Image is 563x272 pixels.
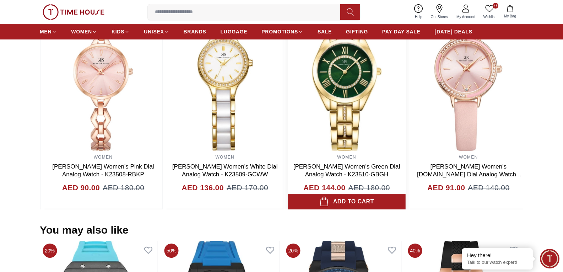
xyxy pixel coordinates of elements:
[40,25,57,38] a: MEN
[261,28,298,35] span: PROMOTIONS
[303,182,345,193] h4: AED 144.00
[286,244,301,258] span: 20%
[318,25,332,38] a: SALE
[337,155,356,160] a: WOMEN
[71,25,97,38] a: WOMEN
[221,28,248,35] span: LUGGAGE
[318,28,332,35] span: SALE
[493,3,498,9] span: 0
[435,25,472,38] a: [DATE] DEALS
[293,163,400,178] a: [PERSON_NAME] Women's Green Dial Analog Watch - K23510-GBGH
[435,28,472,35] span: [DATE] DEALS
[43,244,57,258] span: 20%
[467,260,527,266] p: Talk to our watch expert!
[144,28,164,35] span: UNISEX
[468,182,509,193] span: AED 140.00
[382,28,421,35] span: PAY DAY SALE
[417,163,524,186] a: [PERSON_NAME] Women's [DOMAIN_NAME] Dial Analog Watch - K23511-RLWH
[216,155,234,160] a: WOMEN
[261,25,303,38] a: PROMOTIONS
[427,3,452,21] a: Our Stores
[501,14,519,19] span: My Bag
[112,28,124,35] span: KIDS
[346,28,368,35] span: GIFTING
[500,4,520,20] button: My Bag
[164,244,179,258] span: 50%
[481,14,498,20] span: Wishlist
[184,25,206,38] a: BRANDS
[382,25,421,38] a: PAY DAY SALE
[467,252,527,259] div: Hey there!
[166,9,284,151] img: Kenneth Scott Women's White Dial Analog Watch - K23509-GCWW
[43,4,104,20] img: ...
[172,163,278,178] a: [PERSON_NAME] Women's White Dial Analog Watch - K23509-GCWW
[40,224,129,236] h2: You may also like
[428,14,451,20] span: Our Stores
[62,182,100,193] h4: AED 90.00
[348,182,390,193] span: AED 180.00
[427,182,465,193] h4: AED 91.00
[52,163,154,178] a: [PERSON_NAME] Women's Pink Dial Analog Watch - K23508-RBKP
[94,155,113,160] a: WOMEN
[454,14,478,20] span: My Account
[40,28,52,35] span: MEN
[71,28,92,35] span: WOMEN
[112,25,130,38] a: KIDS
[227,182,268,193] span: AED 170.00
[410,9,527,151] img: Kenneth Scott Women's O.Green Dial Analog Watch - K23511-RLWH
[479,3,500,21] a: 0Wishlist
[412,14,425,20] span: Help
[411,3,427,21] a: Help
[346,25,368,38] a: GIFTING
[221,25,248,38] a: LUGGAGE
[182,182,223,193] h4: AED 136.00
[288,9,406,151] img: Kenneth Scott Women's Green Dial Analog Watch - K23510-GBGH
[540,249,559,268] div: Chat Widget
[288,194,406,209] button: Add to cart
[44,9,162,151] img: Kenneth Scott Women's Pink Dial Analog Watch - K23508-RBKP
[408,244,422,258] span: 40%
[459,155,478,160] a: WOMEN
[144,25,169,38] a: UNISEX
[103,182,144,193] span: AED 180.00
[184,28,206,35] span: BRANDS
[319,197,374,207] div: Add to cart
